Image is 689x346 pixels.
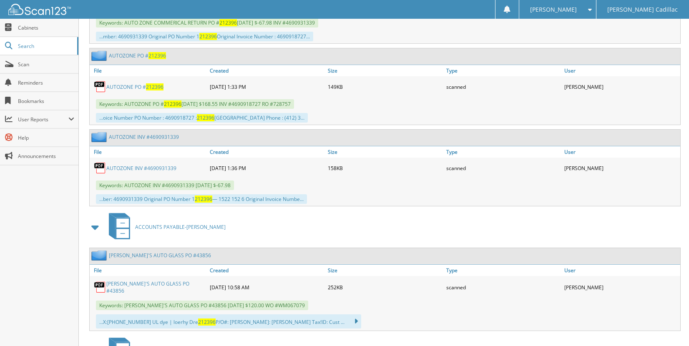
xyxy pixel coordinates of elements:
[444,160,562,176] div: scanned
[90,146,208,158] a: File
[135,223,226,231] span: ACCOUNTS PAYABLE-[PERSON_NAME]
[607,7,678,12] span: [PERSON_NAME] Cadillac
[18,98,74,105] span: Bookmarks
[197,114,214,121] span: 212396
[94,80,106,93] img: PDF.png
[106,83,163,90] a: AUTOZONE PO #212396
[96,99,294,109] span: Keywords: AUTOZONE PO # [DATE] $168.55 INV #4690918727 RO #728757
[326,78,444,95] div: 149KB
[326,265,444,276] a: Size
[326,146,444,158] a: Size
[198,318,216,326] span: 212396
[109,52,166,59] a: AUTOZONE PO #212396
[91,132,109,142] img: folder2.png
[96,113,308,123] div: ...oice Number PO Number : 4690918727 : [GEOGRAPHIC_DATA] Phone : (412) 3...
[96,194,307,204] div: ...ber: 4690931339 Original PO Number 1 — 1522 152 6 Original Invoice Numbe...
[18,134,74,141] span: Help
[444,146,562,158] a: Type
[94,162,106,174] img: PDF.png
[96,314,361,328] div: ...X:[PHONE_NUMBER] UL dye | loerhy Dre P/O#: [PERSON_NAME]: [PERSON_NAME] Tax!ID: Cust ...
[647,306,689,346] iframe: Chat Widget
[562,65,680,76] a: User
[96,301,308,310] span: Keywords: [PERSON_NAME]'S AUTO GLASS PO #43856 [DATE] $120.00 WO #WM067079
[18,24,74,31] span: Cabinets
[106,280,206,294] a: [PERSON_NAME]'S AUTO GLASS PO #43856
[106,165,176,172] a: AUTOZONE INV #4690931339
[530,7,577,12] span: [PERSON_NAME]
[146,83,163,90] span: 212396
[18,61,74,68] span: Scan
[208,146,326,158] a: Created
[96,181,234,190] span: Keywords: AUTOZONE INV #4690931339 [DATE] $-67.98
[208,278,326,296] div: [DATE] 10:58 AM
[8,4,71,15] img: scan123-logo-white.svg
[208,65,326,76] a: Created
[208,265,326,276] a: Created
[90,65,208,76] a: File
[195,196,212,203] span: 212396
[91,50,109,61] img: folder2.png
[562,278,680,296] div: [PERSON_NAME]
[562,78,680,95] div: [PERSON_NAME]
[18,43,73,50] span: Search
[90,265,208,276] a: File
[18,116,68,123] span: User Reports
[18,79,74,86] span: Reminders
[444,265,562,276] a: Type
[164,100,181,108] span: 212396
[208,160,326,176] div: [DATE] 1:36 PM
[562,146,680,158] a: User
[18,153,74,160] span: Announcements
[326,65,444,76] a: Size
[148,52,166,59] span: 212396
[444,65,562,76] a: Type
[109,252,211,259] a: [PERSON_NAME]'S AUTO GLASS PO #43856
[444,278,562,296] div: scanned
[208,78,326,95] div: [DATE] 1:33 PM
[562,265,680,276] a: User
[91,250,109,261] img: folder2.png
[96,32,313,41] div: ...mber: 4690931339 Original PO Number 1 Original Invoice Number : 4690918727...
[562,160,680,176] div: [PERSON_NAME]
[326,160,444,176] div: 158KB
[109,133,179,140] a: AUTOZONE INV #4690931339
[104,211,226,243] a: ACCOUNTS PAYABLE-[PERSON_NAME]
[96,18,318,28] span: Keywords: AUTO ZONE COMMERICAL RETURN PO # [DATE] $-67.98 INV #4690931339
[219,19,237,26] span: 212396
[326,278,444,296] div: 252KB
[94,281,106,293] img: PDF.png
[199,33,217,40] span: 212396
[444,78,562,95] div: scanned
